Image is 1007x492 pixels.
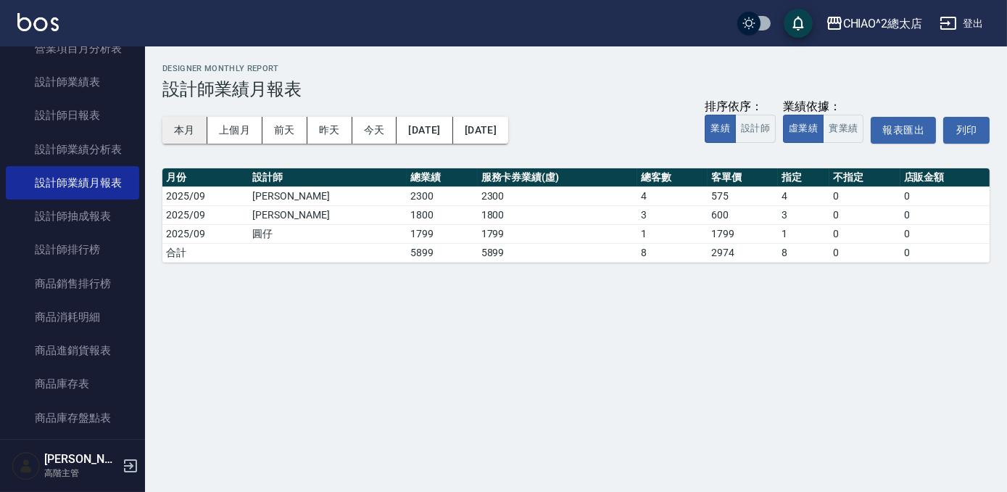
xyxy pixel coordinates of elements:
td: 575 [708,186,778,205]
img: Person [12,451,41,480]
td: 0 [829,205,900,224]
td: 1799 [708,224,778,243]
button: 前天 [262,117,307,144]
td: 3 [637,205,708,224]
th: 服務卡券業績(虛) [478,168,637,187]
td: 圓仔 [249,224,407,243]
td: 0 [900,243,990,262]
td: 1 [778,224,829,243]
td: 0 [900,224,990,243]
td: 1 [637,224,708,243]
td: 0 [829,243,900,262]
td: 1799 [407,224,477,243]
td: 1799 [478,224,637,243]
h5: [PERSON_NAME] [44,452,118,467]
a: 設計師日報表 [6,99,139,132]
p: 高階主管 [44,467,118,480]
td: 合計 [162,243,249,262]
a: 商品消耗明細 [6,300,139,334]
button: [DATE] [453,117,508,144]
a: 商品銷售排行榜 [6,267,139,300]
h3: 設計師業績月報表 [162,79,990,99]
th: 店販金額 [900,168,990,187]
a: 設計師抽成報表 [6,200,139,233]
td: 1800 [478,205,637,224]
button: CHIAO^2總太店 [820,9,929,38]
td: 5899 [407,243,477,262]
img: Logo [17,13,59,31]
a: 會員卡銷售報表 [6,435,139,468]
th: 指定 [778,168,829,187]
div: CHIAO^2總太店 [843,15,923,33]
a: 商品庫存表 [6,367,139,401]
table: a dense table [162,168,990,263]
th: 客單價 [708,168,778,187]
a: 營業項目月分析表 [6,32,139,65]
td: 2025/09 [162,205,249,224]
td: 5899 [478,243,637,262]
button: 實業績 [823,115,863,143]
a: 設計師業績月報表 [6,166,139,200]
a: 設計師業績表 [6,65,139,99]
button: 列印 [943,117,990,144]
td: 2300 [478,186,637,205]
a: 設計師排行榜 [6,233,139,266]
td: 2025/09 [162,224,249,243]
td: 2300 [407,186,477,205]
button: [DATE] [397,117,452,144]
button: 上個月 [207,117,262,144]
td: [PERSON_NAME] [249,186,407,205]
button: 今天 [352,117,397,144]
button: 本月 [162,117,207,144]
button: 昨天 [307,117,352,144]
button: save [784,9,813,38]
td: 4 [778,186,829,205]
button: 虛業績 [783,115,824,143]
th: 總客數 [637,168,708,187]
th: 不指定 [829,168,900,187]
td: [PERSON_NAME] [249,205,407,224]
button: 業績 [705,115,736,143]
a: 商品進銷貨報表 [6,334,139,367]
td: 2025/09 [162,186,249,205]
td: 1800 [407,205,477,224]
th: 月份 [162,168,249,187]
button: 報表匯出 [871,117,936,144]
div: 排序依序： [705,99,776,115]
td: 0 [829,224,900,243]
a: 設計師業績分析表 [6,133,139,166]
th: 總業績 [407,168,477,187]
td: 4 [637,186,708,205]
button: 設計師 [735,115,776,143]
div: 業績依據： [783,99,863,115]
td: 0 [900,205,990,224]
td: 600 [708,205,778,224]
td: 0 [900,186,990,205]
td: 0 [829,186,900,205]
td: 8 [778,243,829,262]
td: 3 [778,205,829,224]
th: 設計師 [249,168,407,187]
h2: Designer Monthly Report [162,64,990,73]
a: 商品庫存盤點表 [6,401,139,435]
td: 8 [637,243,708,262]
td: 2974 [708,243,778,262]
button: 登出 [934,10,990,37]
